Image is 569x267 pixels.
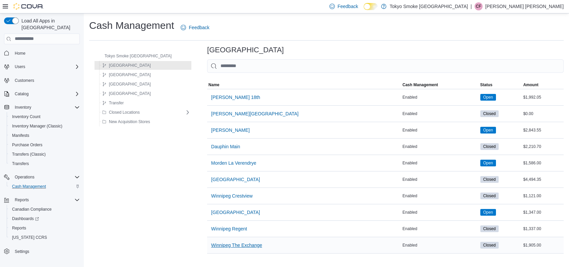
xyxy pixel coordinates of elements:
[401,126,479,134] div: Enabled
[207,59,564,73] input: This is a search bar. As you type, the results lower in the page will automatically filter.
[208,206,263,219] button: [GEOGRAPHIC_DATA]
[12,63,80,71] span: Users
[12,49,80,57] span: Home
[100,118,153,126] button: New Acquisition Stores
[9,182,80,191] span: Cash Management
[401,159,479,167] div: Enabled
[12,173,80,181] span: Operations
[480,225,499,232] span: Closed
[522,241,564,249] div: $1,905.00
[12,207,52,212] span: Canadian Compliance
[7,121,82,131] button: Inventory Manager (Classic)
[9,131,80,140] span: Manifests
[9,233,50,242] a: [US_STATE] CCRS
[401,93,479,101] div: Enabled
[12,235,47,240] span: [US_STATE] CCRS
[9,182,49,191] a: Cash Management
[189,24,209,31] span: Feedback
[522,126,564,134] div: $2,843.55
[12,103,80,111] span: Inventory
[364,3,378,10] input: Dark Mode
[12,184,46,189] span: Cash Management
[208,156,259,170] button: Morden La Verendrye
[9,150,48,158] a: Transfers (Classic)
[109,91,151,96] span: [GEOGRAPHIC_DATA]
[7,233,82,242] button: [US_STATE] CCRS
[9,113,43,121] a: Inventory Count
[12,248,32,256] a: Settings
[105,53,172,59] span: Tokyo Smoke [GEOGRAPHIC_DATA]
[480,94,496,101] span: Open
[211,143,240,150] span: Dauphin Main
[100,108,142,116] button: Closed Locations
[9,141,45,149] a: Purchase Orders
[483,160,493,166] span: Open
[12,103,34,111] button: Inventory
[211,94,260,101] span: [PERSON_NAME] 18th
[480,209,496,216] span: Open
[12,196,80,204] span: Reports
[207,46,284,54] h3: [GEOGRAPHIC_DATA]
[211,242,262,249] span: Winnipeg The Exchange
[12,123,62,129] span: Inventory Manager (Classic)
[208,189,255,203] button: Winnipeg Crestview
[485,2,564,10] p: [PERSON_NAME] [PERSON_NAME]
[211,209,260,216] span: [GEOGRAPHIC_DATA]
[109,100,124,106] span: Transfer
[7,223,82,233] button: Reports
[1,89,82,99] button: Catalog
[15,174,35,180] span: Operations
[211,110,299,117] span: [PERSON_NAME][GEOGRAPHIC_DATA]
[1,246,82,256] button: Settings
[7,112,82,121] button: Inventory Count
[12,63,28,71] button: Users
[7,159,82,168] button: Transfers
[480,160,496,166] span: Open
[13,3,44,10] img: Cova
[1,48,82,58] button: Home
[12,90,31,98] button: Catalog
[7,182,82,191] button: Cash Management
[401,225,479,233] div: Enabled
[208,140,243,153] button: Dauphin Main
[9,205,80,213] span: Canadian Compliance
[12,225,26,231] span: Reports
[401,175,479,183] div: Enabled
[208,222,250,235] button: Winnipeg Regent
[9,205,54,213] a: Canadian Compliance
[470,2,472,10] p: |
[401,143,479,151] div: Enabled
[95,52,174,60] button: Tokyo Smoke [GEOGRAPHIC_DATA]
[483,176,496,182] span: Closed
[208,107,301,120] button: [PERSON_NAME][GEOGRAPHIC_DATA]
[9,224,80,232] span: Reports
[522,143,564,151] div: $2,210.70
[523,82,538,88] span: Amount
[483,226,496,232] span: Closed
[100,90,153,98] button: [GEOGRAPHIC_DATA]
[12,76,37,85] a: Customers
[9,122,80,130] span: Inventory Manager (Classic)
[12,247,80,255] span: Settings
[109,82,151,87] span: [GEOGRAPHIC_DATA]
[109,119,150,124] span: New Acquisition Stores
[100,80,153,88] button: [GEOGRAPHIC_DATA]
[522,110,564,118] div: $0.00
[522,192,564,200] div: $1,121.00
[522,81,564,89] button: Amount
[12,152,46,157] span: Transfers (Classic)
[12,161,29,166] span: Transfers
[1,103,82,112] button: Inventory
[402,82,438,88] span: Cash Management
[9,122,65,130] a: Inventory Manager (Classic)
[9,215,42,223] a: Dashboards
[15,197,29,203] span: Reports
[479,81,522,89] button: Status
[7,140,82,150] button: Purchase Orders
[19,17,80,31] span: Load All Apps in [GEOGRAPHIC_DATA]
[211,160,256,166] span: Morden La Verendrye
[15,105,31,110] span: Inventory
[89,19,174,32] h1: Cash Management
[15,91,28,97] span: Catalog
[9,131,32,140] a: Manifests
